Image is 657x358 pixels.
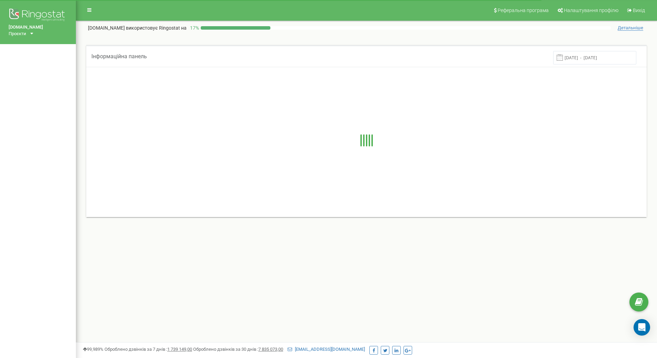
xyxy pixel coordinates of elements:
span: Реферальна програма [498,8,549,13]
span: Інформаційна панель [91,53,147,60]
span: використовує Ringostat на [126,25,187,31]
a: [DOMAIN_NAME] [9,24,67,31]
img: Ringostat logo [9,7,67,24]
p: 17 % [187,24,201,31]
span: Налаштування профілю [564,8,618,13]
div: Проєкти [9,31,26,37]
u: 1 739 149,00 [167,347,192,352]
span: 99,989% [83,347,103,352]
span: Оброблено дзвінків за 7 днів : [104,347,192,352]
span: Вихід [633,8,645,13]
span: Детальніше [618,25,643,31]
u: 7 835 073,00 [258,347,283,352]
p: [DOMAIN_NAME] [88,24,187,31]
div: Open Intercom Messenger [634,319,650,336]
span: Оброблено дзвінків за 30 днів : [193,347,283,352]
a: [EMAIL_ADDRESS][DOMAIN_NAME] [288,347,365,352]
